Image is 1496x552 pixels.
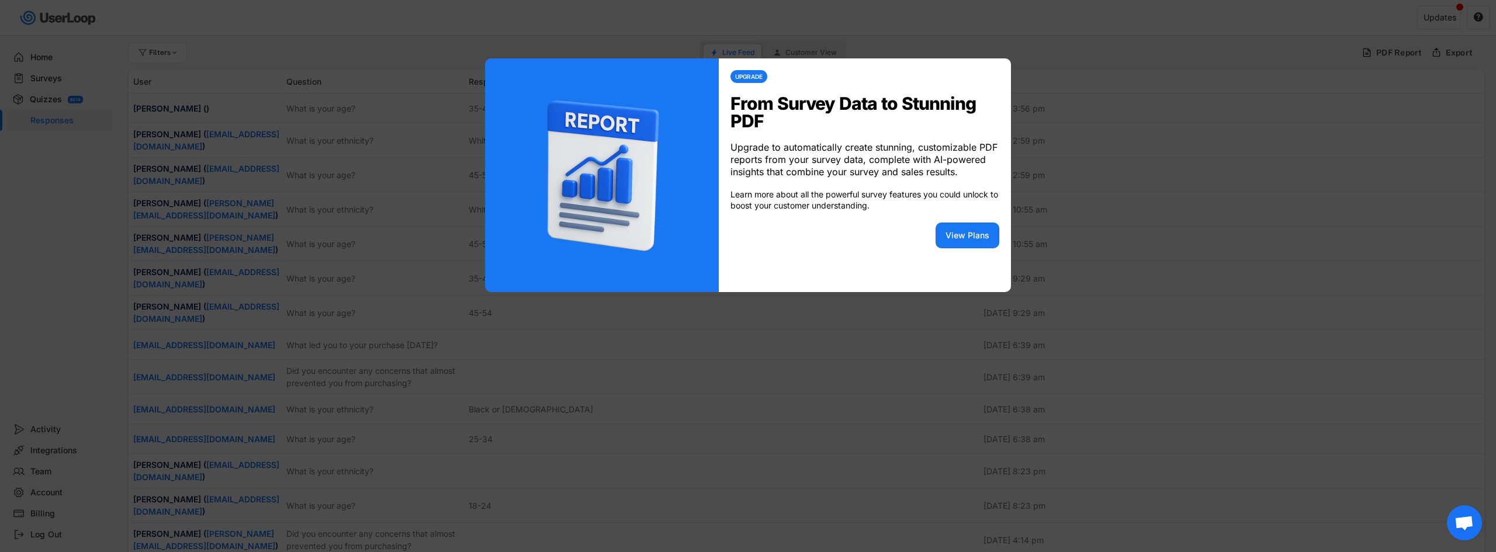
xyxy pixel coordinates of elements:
div: Upgrade to automatically create stunning, customizable PDF reports from your survey data, complet... [730,141,999,178]
img: userloop_pdf_report.png [508,82,695,269]
div: Learn more about all the powerful survey features you could unlock to boost your customer underst... [730,189,999,210]
button: View Plans [936,223,999,248]
div: From Survey Data to Stunning PDF [730,95,999,130]
div: UPGRADE [735,74,763,79]
div: Open chat [1447,505,1482,540]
